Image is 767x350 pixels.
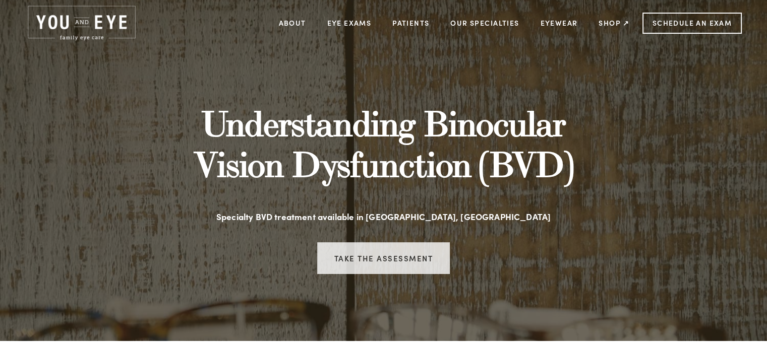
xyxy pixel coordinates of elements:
[25,4,138,42] img: Rochester, MN | You and Eye | Family Eye Care
[392,15,429,31] a: Patients
[279,15,306,31] a: About
[642,13,742,34] a: Schedule an Exam
[540,15,577,31] a: Eyewear
[599,15,629,31] a: Shop ↗
[450,18,519,28] a: Our Specialties
[317,242,450,274] a: Take the assessment
[327,15,372,31] a: Eye Exams
[194,101,574,186] strong: Understanding Binocular Vision Dysfunction (BVD)
[216,211,551,222] strong: Specialty BVD treatment available in [GEOGRAPHIC_DATA], [GEOGRAPHIC_DATA]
